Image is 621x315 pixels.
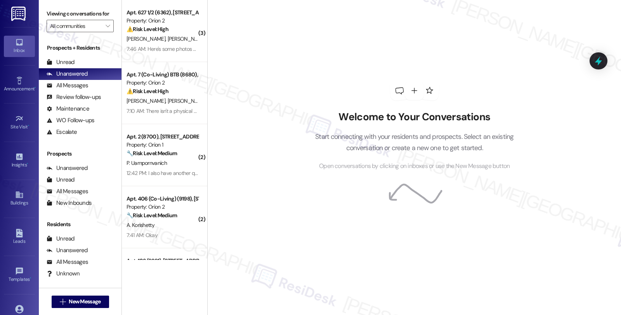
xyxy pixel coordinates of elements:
[106,23,110,29] i: 
[127,195,198,203] div: Apt. 406 (Co-Living) (9198), [STREET_ADDRESS][PERSON_NAME]
[35,85,36,90] span: •
[47,81,88,90] div: All Messages
[50,20,101,32] input: All communities
[127,133,198,141] div: Apt. 2 (8700), [STREET_ADDRESS]
[127,9,198,17] div: Apt. 627 1/2 (6362), [STREET_ADDRESS]
[127,79,198,87] div: Property: Orion 2
[30,275,31,281] span: •
[47,199,92,207] div: New Inbounds
[47,70,88,78] div: Unanswered
[11,7,27,21] img: ResiDesk Logo
[28,123,29,128] span: •
[304,111,526,123] h2: Welcome to Your Conversations
[47,116,94,125] div: WO Follow-ups
[127,141,198,149] div: Property: Orion 1
[39,150,121,158] div: Prospects
[47,270,80,278] div: Unknown
[47,58,75,66] div: Unread
[47,164,88,172] div: Unanswered
[127,222,154,228] span: A. Korishetty
[304,131,526,153] p: Start connecting with your residents and prospects. Select an existing conversation or create a n...
[52,296,109,308] button: New Message
[127,107,330,114] div: 7:10 AM: There isn't a physical mailbox present on the premises available for our apartment
[47,187,88,196] div: All Messages
[27,161,28,166] span: •
[47,128,77,136] div: Escalate
[4,112,35,133] a: Site Visit •
[127,35,168,42] span: [PERSON_NAME]
[319,161,510,171] span: Open conversations by clicking on inboxes or use the New Message button
[127,203,198,211] div: Property: Orion 2
[168,35,209,42] span: [PERSON_NAME]
[4,188,35,209] a: Buildings
[127,159,167,166] span: P. Uampornvanich
[127,232,158,239] div: 7:41 AM: Okay
[168,97,209,104] span: [PERSON_NAME]
[47,176,75,184] div: Unread
[4,227,35,247] a: Leads
[4,36,35,57] a: Inbox
[127,257,198,265] div: Apt. 103 (9391), [STREET_ADDRESS]
[69,298,101,306] span: New Message
[39,220,121,228] div: Residents
[47,246,88,254] div: Unanswered
[47,8,114,20] label: Viewing conversations for
[127,71,198,79] div: Apt. 7 (Co-Living) BTB (8680), [STREET_ADDRESS]
[127,45,239,52] div: 7:46 AM: Here's some photos of the missing board
[4,150,35,171] a: Insights •
[47,93,101,101] div: Review follow-ups
[60,299,66,305] i: 
[127,150,177,157] strong: 🔧 Risk Level: Medium
[127,17,198,25] div: Property: Orion 2
[127,97,168,104] span: [PERSON_NAME]
[47,235,75,243] div: Unread
[4,265,35,286] a: Templates •
[127,212,177,219] strong: 🔧 Risk Level: Medium
[47,105,89,113] div: Maintenance
[39,44,121,52] div: Prospects + Residents
[47,258,88,266] div: All Messages
[127,88,168,95] strong: ⚠️ Risk Level: High
[127,26,168,33] strong: ⚠️ Risk Level: High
